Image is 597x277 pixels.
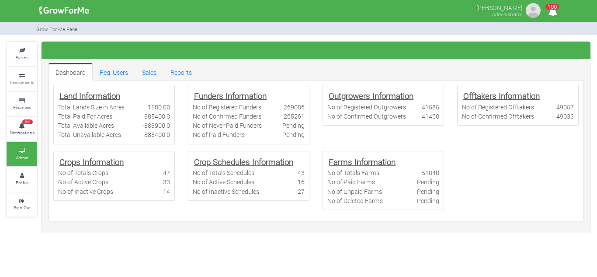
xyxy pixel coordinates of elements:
div: 27 [298,187,305,196]
span: 100 [22,119,33,125]
small: Sign Out [14,204,31,210]
div: No of Unpaid Farms [327,187,382,196]
div: No of Confirmed Offtakers [462,112,534,121]
a: 100 Notifications [7,117,37,141]
a: 100 [544,8,561,17]
div: Total Lands Size in Acres [58,102,125,112]
div: No of Paid Farms [327,177,375,186]
small: Farms [15,54,28,60]
a: Reports [163,63,199,81]
div: Pending [282,121,305,130]
p: [PERSON_NAME] [476,2,522,12]
div: No of Registered Offtakers [462,102,534,112]
div: Pending [417,187,439,196]
a: Dashboard [49,63,93,81]
div: No of Registered Funders [193,102,261,112]
div: 43 [298,168,305,177]
i: Notifications [544,2,561,21]
a: Farms [7,42,37,66]
div: -883900.0 [142,121,170,130]
div: 41460 [422,112,439,121]
div: 51040 [422,168,439,177]
div: No of Totals Schedules [193,168,254,177]
a: Admin [7,142,37,166]
small: Grow For Me Panel [36,26,79,32]
div: 265261 [284,112,305,121]
div: No of Confirmed Funders [193,112,261,121]
div: No of Inactive Crops [58,187,113,196]
img: growforme image [36,2,92,19]
b: Funders Information [194,90,267,101]
small: Admin [16,154,28,161]
div: 1500.00 [148,102,170,112]
div: No of Never Paid Funders [193,121,262,130]
div: No of Totals Farms [327,168,379,177]
div: No of Active Schedules [193,177,254,186]
img: growforme image [524,2,542,19]
div: 14 [163,187,170,196]
span: 100 [545,4,559,10]
div: 33 [163,177,170,186]
div: 885400.0 [144,112,170,121]
div: Pending [417,196,439,205]
div: No of Active Crops [58,177,108,186]
a: Profile [7,167,37,191]
div: 41585 [422,102,439,112]
div: No of Deleted Farms [327,196,383,205]
div: 885400.0 [144,130,170,139]
div: Pending [417,177,439,186]
b: Offtakers Information [463,90,540,101]
b: Farms Information [329,156,396,167]
div: No of Paid Funders [193,130,245,139]
div: 47 [163,168,170,177]
b: Crops Information [59,156,124,167]
a: Investments [7,67,37,91]
small: Notifications [10,130,35,136]
div: No of Inactive Schedules [193,187,259,196]
div: Total Available Acres [58,121,114,130]
a: Sign Out [7,193,37,217]
div: No of Totals Crops [58,168,108,177]
div: Pending [282,130,305,139]
a: Sales [135,63,163,81]
small: Profile [16,179,28,186]
div: 49057 [556,102,574,112]
small: Administrator [492,11,522,18]
b: Crop Schedules Information [194,156,293,167]
b: Land Information [59,90,120,101]
div: 269006 [284,102,305,112]
div: 49033 [556,112,574,121]
div: Total Paid For Acres [58,112,112,121]
a: Reg. Users [93,63,135,81]
a: Finances [7,92,37,116]
small: Finances [13,104,31,110]
div: No of Confirmed Outgrowers [327,112,406,121]
div: Total Unavailable Acres [58,130,121,139]
b: Outgrowers Information [329,90,413,101]
div: 16 [298,177,305,186]
small: Investments [10,79,34,85]
div: No of Registered Outgrowers [327,102,406,112]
